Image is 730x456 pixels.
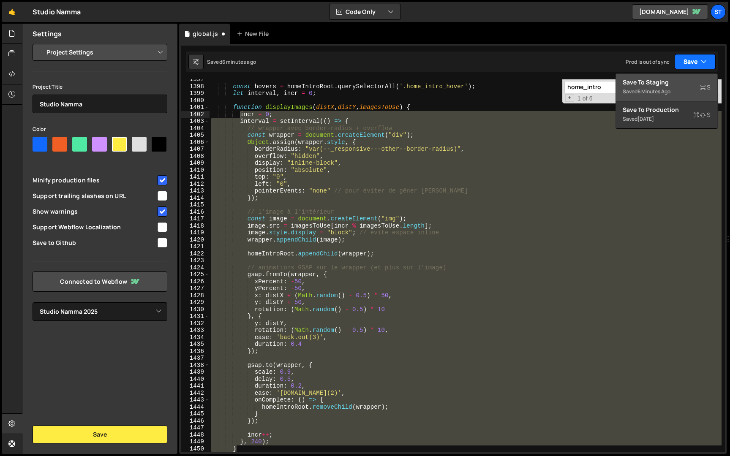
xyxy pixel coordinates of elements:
a: St [711,4,726,19]
div: Studio Namma [33,7,81,17]
div: 1417 [181,215,210,223]
div: 1425 [181,271,210,278]
div: 1443 [181,396,210,404]
div: 1450 [181,445,210,453]
button: Save [675,54,716,69]
span: Show warnings [33,207,156,216]
input: Search for [564,81,670,93]
div: 1444 [181,404,210,411]
button: Save to ProductionS Saved[DATE] [616,101,717,129]
div: 1408 [181,153,210,160]
div: 1432 [181,320,210,327]
div: 1399 [181,90,210,97]
div: 1401 [181,104,210,111]
div: 1415 [181,201,210,209]
span: S [693,111,711,119]
span: Minify production files [33,176,156,185]
div: Saved [623,87,711,97]
div: 1441 [181,383,210,390]
button: Save [33,426,167,443]
div: 6 minutes ago [637,88,670,95]
div: [DATE] [637,115,654,122]
div: 1449 [181,438,210,445]
div: 6 minutes ago [222,58,256,65]
div: 1439 [181,369,210,376]
div: 1426 [181,278,210,285]
div: 1435 [181,341,210,348]
div: 1404 [181,125,210,132]
input: Project name [33,95,167,113]
div: 1429 [181,299,210,306]
div: 1410 [181,167,210,174]
div: Saved [623,114,711,124]
div: 1420 [181,236,210,244]
div: 1430 [181,306,210,313]
span: 1 of 6 [574,95,596,102]
div: 1397 [181,76,210,83]
div: 1412 [181,181,210,188]
div: 1409 [181,160,210,167]
label: Color [33,125,46,133]
div: 1447 [181,424,210,432]
div: 1405 [181,132,210,139]
div: Prod is out of sync [626,58,670,65]
div: 1402 [181,111,210,118]
div: 1413 [181,187,210,195]
div: 1445 [181,410,210,418]
label: Project Title [33,83,63,91]
span: Save to Github [33,239,156,247]
div: global.js [193,30,218,38]
span: Support trailing slashes on URL [33,192,156,200]
div: 1411 [181,174,210,181]
div: 1433 [181,327,210,334]
div: Save to Staging [623,78,711,87]
div: Save to Production [623,106,711,114]
div: 1448 [181,432,210,439]
div: 1418 [181,223,210,230]
div: 1419 [181,229,210,236]
div: 1403 [181,118,210,125]
div: 1423 [181,257,210,264]
div: 1421 [181,243,210,250]
div: 1414 [181,195,210,202]
a: 🤙 [2,2,22,22]
a: [DOMAIN_NAME] [632,4,708,19]
div: 1438 [181,362,210,369]
div: Saved [207,58,256,65]
div: 1428 [181,292,210,299]
div: 1422 [181,250,210,258]
div: 1400 [181,97,210,104]
div: 1427 [181,285,210,292]
div: 1442 [181,390,210,397]
div: 1407 [181,146,210,153]
span: Support Webflow Localization [33,223,156,231]
div: 1416 [181,209,210,216]
div: 1446 [181,418,210,425]
div: New File [237,30,272,38]
div: 1406 [181,139,210,146]
h2: Settings [33,29,62,38]
button: Save to StagingS Saved6 minutes ago [616,74,717,101]
div: 1398 [181,83,210,90]
div: 1431 [181,313,210,320]
span: S [700,83,711,92]
div: 1424 [181,264,210,271]
div: 1440 [181,376,210,383]
div: 1434 [181,334,210,341]
a: Connected to Webflow [33,271,167,292]
div: 1437 [181,355,210,362]
button: Code Only [330,4,400,19]
span: Toggle Replace mode [565,94,574,102]
div: 1436 [181,348,210,355]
